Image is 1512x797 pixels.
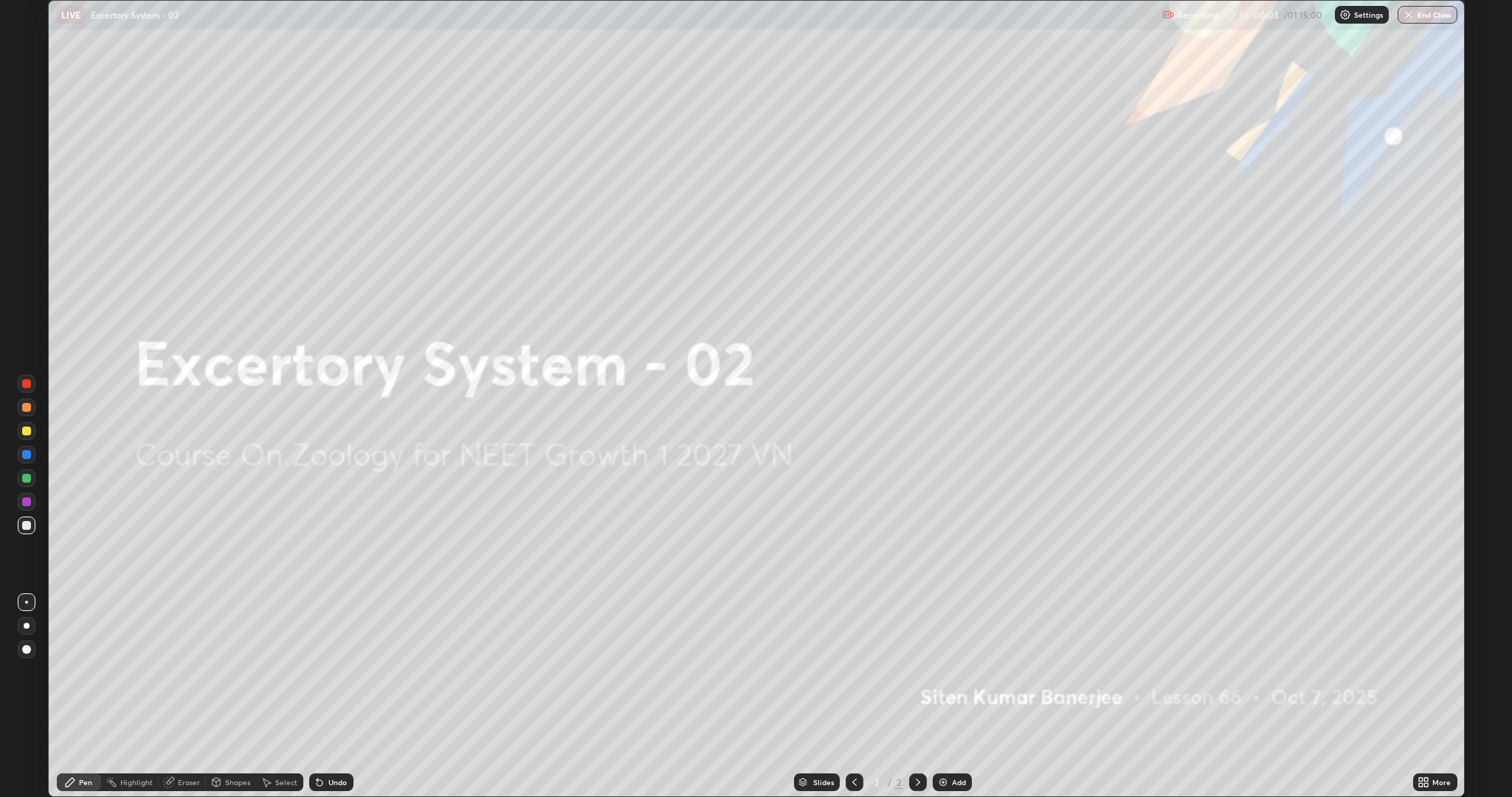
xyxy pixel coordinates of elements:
div: More [1432,779,1451,786]
img: end-class-cross [1403,9,1415,21]
div: Select [275,779,297,786]
div: Slides [813,779,834,786]
div: / [887,778,891,787]
img: class-settings-icons [1339,9,1351,21]
div: Undo [328,779,347,786]
p: Recording [1177,10,1218,21]
img: recording.375f2c34.svg [1162,9,1174,21]
p: Excertory System - 02 [91,9,179,21]
div: Highlight [120,779,153,786]
div: Eraser [178,779,200,786]
div: Add [952,779,966,786]
button: End Class [1398,6,1457,24]
div: 2 [894,776,903,789]
p: LIVE [61,9,81,21]
img: add-slide-button [937,776,949,788]
div: 2 [869,778,884,787]
p: Settings [1354,11,1383,18]
div: Shapes [225,779,250,786]
div: Pen [79,779,92,786]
